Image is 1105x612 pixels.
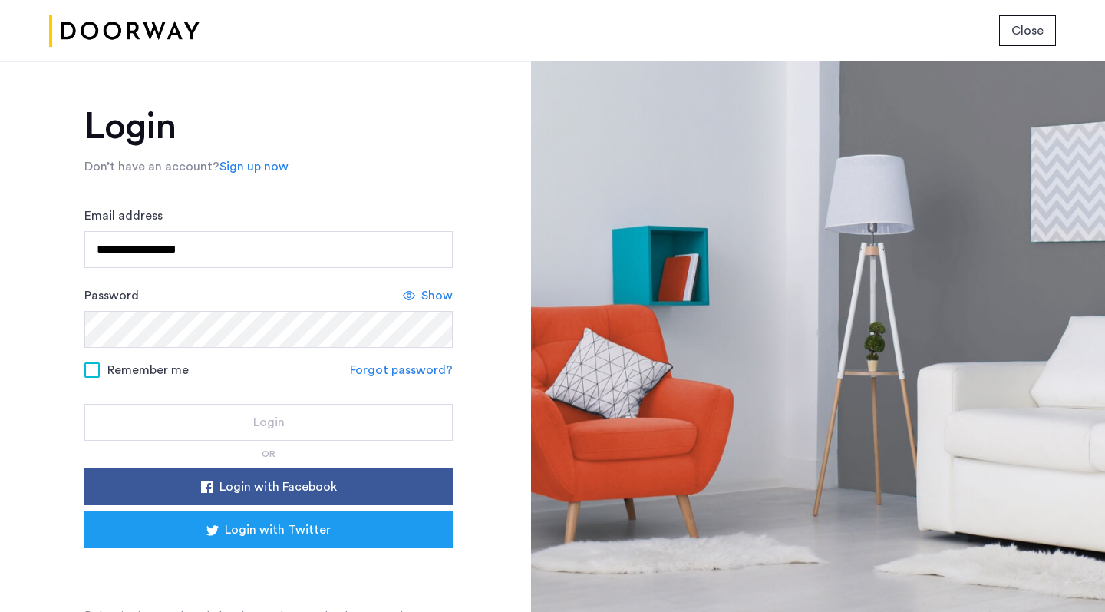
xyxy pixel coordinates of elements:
[84,207,163,225] label: Email address
[84,160,219,173] span: Don’t have an account?
[999,15,1056,46] button: button
[219,478,337,496] span: Login with Facebook
[219,157,289,176] a: Sign up now
[421,286,453,305] span: Show
[84,286,139,305] label: Password
[49,2,200,60] img: logo
[253,413,285,432] span: Login
[107,361,189,379] span: Remember me
[84,404,453,441] button: button
[84,511,453,548] button: button
[225,521,331,539] span: Login with Twitter
[84,108,453,145] h1: Login
[1011,22,1044,40] span: Close
[115,553,422,587] div: Sign in with Google. Opens in new tab
[262,449,275,458] span: or
[84,468,453,505] button: button
[350,361,453,379] a: Forgot password?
